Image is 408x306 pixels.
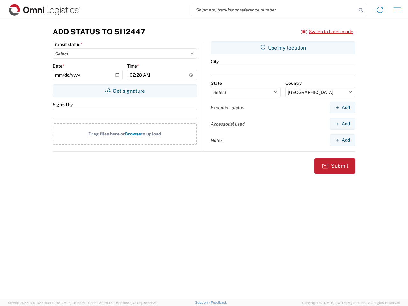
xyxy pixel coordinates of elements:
span: Copyright © [DATE]-[DATE] Agistix Inc., All Rights Reserved [302,300,400,306]
label: Date [53,63,64,69]
a: Support [195,301,211,304]
button: Submit [314,158,355,174]
span: [DATE] 08:44:20 [131,301,157,305]
label: Time [127,63,139,69]
button: Add [330,118,355,130]
button: Add [330,134,355,146]
button: Add [330,102,355,113]
h3: Add Status to 5112447 [53,27,145,36]
label: Exception status [211,105,244,111]
span: Browse [125,131,141,136]
label: State [211,80,222,86]
button: Use my location [211,41,355,54]
span: to upload [141,131,161,136]
input: Shipment, tracking or reference number [191,4,356,16]
span: Client: 2025.17.0-5dd568f [88,301,157,305]
a: Feedback [211,301,227,304]
span: [DATE] 11:04:24 [60,301,85,305]
label: Signed by [53,102,73,107]
label: Accessorial used [211,121,245,127]
button: Get signature [53,84,197,97]
label: Country [285,80,302,86]
label: Notes [211,137,223,143]
span: Server: 2025.17.0-327f6347098 [8,301,85,305]
label: Transit status [53,41,82,47]
span: Drag files here or [88,131,125,136]
label: City [211,59,219,64]
button: Switch to batch mode [301,26,353,37]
